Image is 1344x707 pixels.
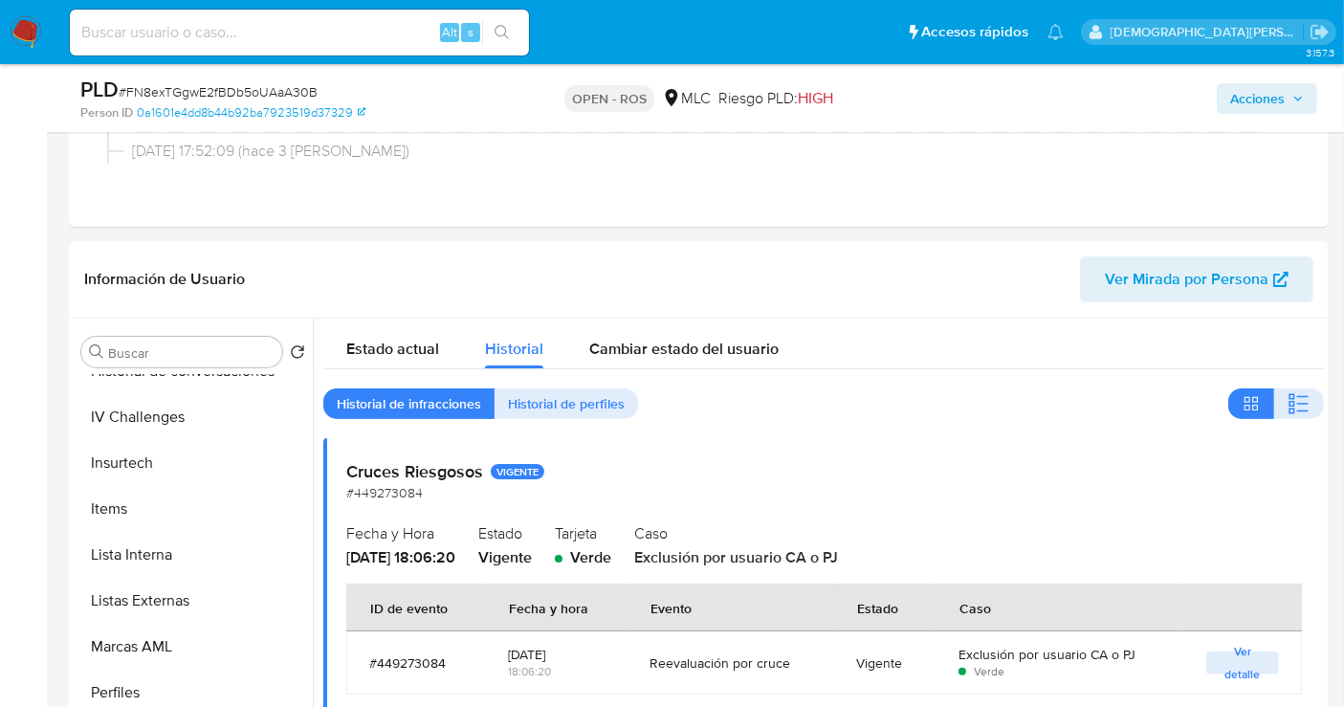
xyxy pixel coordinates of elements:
[108,344,275,362] input: Buscar
[1306,45,1334,60] span: 3.157.3
[468,23,474,41] span: s
[80,104,133,122] b: Person ID
[74,486,313,532] button: Items
[119,82,318,101] span: # FN8exTGgwE2fBDb5oUAaA30B
[74,394,313,440] button: IV Challenges
[1230,83,1285,114] span: Acciones
[1105,256,1268,302] span: Ver Mirada por Persona
[80,74,119,104] b: PLD
[798,87,833,109] span: HIGH
[84,270,245,289] h1: Información de Usuario
[74,578,313,624] button: Listas Externas
[132,141,1283,162] span: [DATE] 17:52:09 (hace 3 [PERSON_NAME])
[290,344,305,365] button: Volver al orden por defecto
[273,161,353,183] b: OPEN_ROS
[1217,83,1317,114] button: Acciones
[482,19,521,46] button: search-icon
[921,22,1028,42] span: Accesos rápidos
[70,20,529,45] input: Buscar usuario o caso...
[132,162,1283,183] span: El caso pasó a estado por
[1080,256,1313,302] button: Ver Mirada por Persona
[74,440,313,486] button: Insurtech
[1310,22,1330,42] a: Salir
[442,23,457,41] span: Alt
[564,85,654,112] p: OPEN - ROS
[74,532,313,578] button: Lista Interna
[137,104,365,122] a: 0a1601e4dd8b44b92ba7923519d37329
[1047,24,1064,40] a: Notificaciones
[662,88,711,109] div: MLC
[379,161,430,183] b: cporley
[74,624,313,670] button: Marcas AML
[1111,23,1304,41] p: cristian.porley@mercadolibre.com
[718,88,833,109] span: Riesgo PLD:
[89,344,104,360] button: Buscar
